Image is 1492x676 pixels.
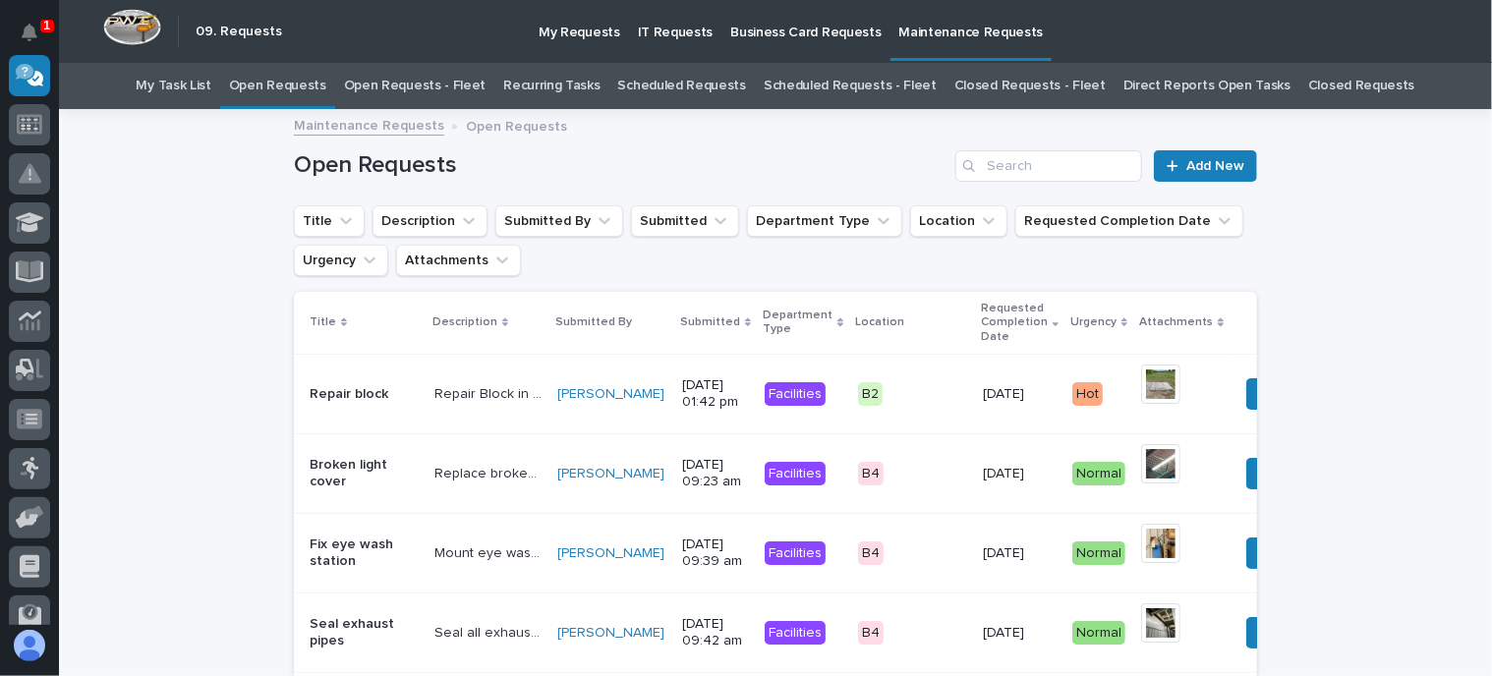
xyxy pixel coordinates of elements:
p: Submitted By [555,311,632,333]
a: Direct Reports Open Tasks [1123,63,1291,109]
div: Normal [1072,541,1125,566]
p: Requested Completion Date [981,298,1048,348]
a: Scheduled Requests [618,63,746,109]
a: [PERSON_NAME] [557,386,664,403]
a: Closed Requests [1308,63,1414,109]
h2: 09. Requests [196,24,282,40]
div: B4 [858,462,884,486]
img: Workspace Logo [103,9,161,45]
button: Requested Completion Date [1015,205,1243,237]
a: My Task List [137,63,211,109]
p: Fix eye wash station [310,536,419,570]
p: [DATE] 01:42 pm [682,377,749,411]
p: Mount eye wash station properly Powder coat [434,541,545,562]
p: Urgency [1070,311,1117,333]
p: 1 [43,19,50,32]
p: Replace broken light cover under b4 mezz next hardware [434,462,545,482]
div: B4 [858,541,884,566]
p: [DATE] [983,545,1057,562]
p: Repair Block in septic area. Need to fill colder block with Hydraulic concrete [434,382,545,403]
p: Broken light cover [310,457,419,490]
p: Open Requests [466,114,567,136]
tr: Fix eye wash stationMount eye wash station properly Powder coatMount eye wash station properly Po... [294,513,1474,592]
tr: Broken light coverReplace broken light cover under b4 mezz next hardwareReplace broken light cove... [294,433,1474,513]
button: Urgency [294,245,388,276]
a: [PERSON_NAME] [557,466,664,482]
p: Submitted [680,311,740,333]
button: Assign [1246,537,1313,569]
tr: Repair blockRepair Block in septic area. Need to fill colder block with Hydraulic concreteRepair ... [294,354,1474,433]
button: Department Type [747,205,902,237]
p: [DATE] [983,386,1057,403]
button: Attachments [396,245,521,276]
a: Closed Requests - Fleet [954,63,1106,109]
p: [DATE] 09:39 am [682,536,749,570]
p: [DATE] 09:23 am [682,457,749,490]
p: Seal all exhaust pipes 3 of them heading out side Powder coat [434,621,545,642]
p: [DATE] [983,625,1057,642]
p: Department Type [763,305,832,341]
p: Location [856,311,905,333]
button: Assign [1246,458,1313,489]
a: Scheduled Requests - Fleet [764,63,937,109]
button: Title [294,205,365,237]
a: [PERSON_NAME] [557,625,664,642]
button: Submitted [631,205,739,237]
button: Description [373,205,488,237]
div: Facilities [765,382,826,407]
div: Hot [1072,382,1103,407]
span: Add New [1186,159,1244,173]
button: users-avatar [9,625,50,666]
a: Open Requests - Fleet [344,63,487,109]
div: B4 [858,621,884,646]
a: [PERSON_NAME] [557,545,664,562]
tr: Seal exhaust pipesSeal all exhaust pipes 3 of them heading out side Powder coatSeal all exhaust p... [294,592,1474,672]
div: B2 [858,382,883,407]
a: Add New [1154,150,1257,182]
a: Maintenance Requests [294,113,444,136]
button: Assign [1246,378,1313,410]
button: Location [910,205,1007,237]
button: Notifications [9,12,50,53]
p: [DATE] [983,466,1057,482]
p: Title [310,311,336,333]
div: Facilities [765,541,826,566]
a: Recurring Tasks [503,63,600,109]
div: Normal [1072,462,1125,486]
h1: Open Requests [294,151,947,180]
a: Open Requests [229,63,326,109]
p: Seal exhaust pipes [310,616,419,649]
input: Search [955,150,1142,182]
p: Attachments [1139,311,1213,333]
div: Facilities [765,462,826,486]
div: Facilities [765,621,826,646]
div: Notifications1 [25,24,50,55]
div: Normal [1072,621,1125,646]
p: [DATE] 09:42 am [682,616,749,649]
button: Assign [1246,617,1313,648]
p: Description [432,311,497,333]
p: Repair block [310,386,419,403]
button: Submitted By [495,205,623,237]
